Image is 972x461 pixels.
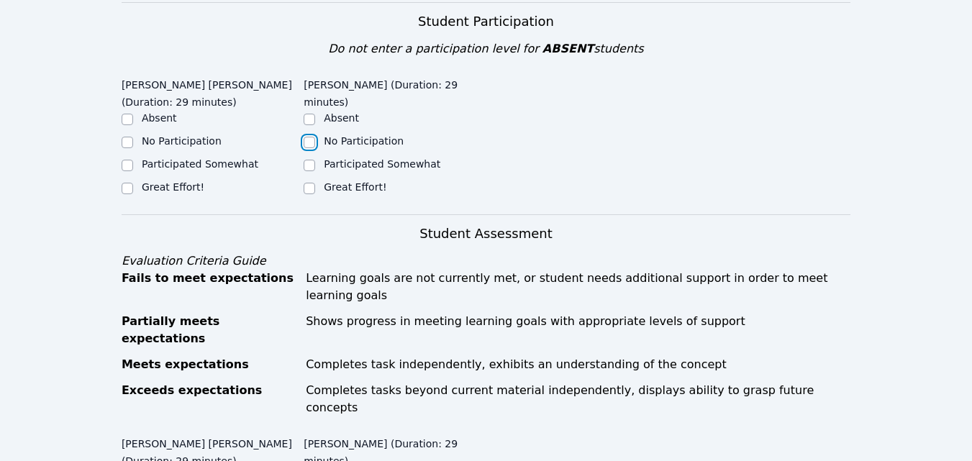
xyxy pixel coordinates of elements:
[122,72,304,111] legend: [PERSON_NAME] [PERSON_NAME] (Duration: 29 minutes)
[324,181,386,193] label: Great Effort!
[122,382,297,416] div: Exceeds expectations
[306,356,850,373] div: Completes task independently, exhibits an understanding of the concept
[542,42,594,55] span: ABSENT
[304,72,486,111] legend: [PERSON_NAME] (Duration: 29 minutes)
[324,158,440,170] label: Participated Somewhat
[142,158,258,170] label: Participated Somewhat
[122,356,297,373] div: Meets expectations
[122,12,850,32] h3: Student Participation
[306,313,850,347] div: Shows progress in meeting learning goals with appropriate levels of support
[306,382,850,416] div: Completes tasks beyond current material independently, displays ability to grasp future concepts
[122,313,297,347] div: Partially meets expectations
[122,252,850,270] div: Evaluation Criteria Guide
[324,112,359,124] label: Absent
[324,135,404,147] label: No Participation
[122,40,850,58] div: Do not enter a participation level for students
[142,135,222,147] label: No Participation
[306,270,850,304] div: Learning goals are not currently met, or student needs additional support in order to meet learni...
[122,224,850,244] h3: Student Assessment
[142,112,177,124] label: Absent
[122,270,297,304] div: Fails to meet expectations
[142,181,204,193] label: Great Effort!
